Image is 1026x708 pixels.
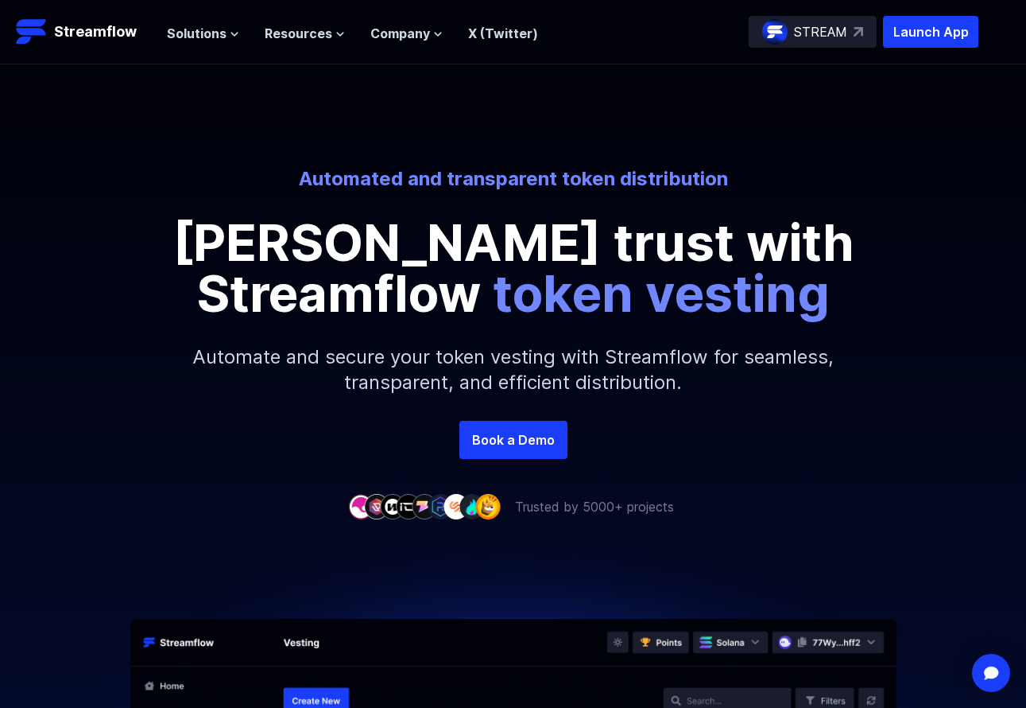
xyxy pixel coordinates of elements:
[412,494,437,519] img: company-5
[172,319,855,421] p: Automate and secure your token vesting with Streamflow for seamless, transparent, and efficient d...
[493,263,830,324] span: token vesting
[475,494,501,519] img: company-9
[428,494,453,519] img: company-6
[459,494,485,519] img: company-8
[156,217,871,319] p: [PERSON_NAME] trust with Streamflow
[370,24,443,43] button: Company
[443,494,469,519] img: company-7
[749,16,877,48] a: STREAM
[459,421,567,459] a: Book a Demo
[396,494,421,519] img: company-4
[883,16,978,48] button: Launch App
[167,24,226,43] span: Solutions
[380,494,405,519] img: company-3
[854,27,863,37] img: top-right-arrow.svg
[73,166,954,192] p: Automated and transparent token distribution
[370,24,430,43] span: Company
[364,494,389,519] img: company-2
[16,16,48,48] img: Streamflow Logo
[762,19,788,45] img: streamflow-logo-circle.png
[54,21,137,43] p: Streamflow
[515,497,674,516] p: Trusted by 5000+ projects
[794,22,847,41] p: STREAM
[265,24,332,43] span: Resources
[16,16,151,48] a: Streamflow
[972,654,1010,692] div: Open Intercom Messenger
[468,25,538,41] a: X (Twitter)
[348,494,374,519] img: company-1
[265,24,345,43] button: Resources
[167,24,239,43] button: Solutions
